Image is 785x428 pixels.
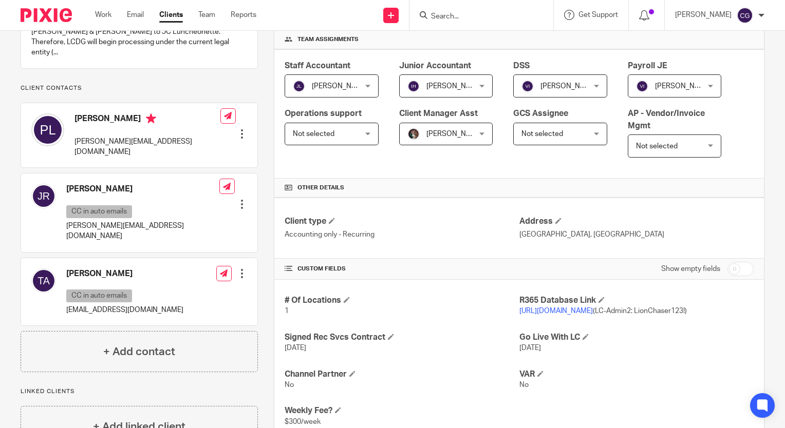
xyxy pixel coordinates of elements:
p: Accounting only - Recurring [285,229,519,240]
span: (LC-Admin2: LionChaser123!) [519,307,687,315]
input: Search [430,12,522,22]
span: GCS Assignee [513,109,568,118]
h4: Client type [285,216,519,227]
img: svg%3E [407,80,420,92]
h4: Weekly Fee? [285,405,519,416]
span: Staff Accountant [285,62,350,70]
img: svg%3E [31,268,56,293]
span: [PERSON_NAME] [426,83,483,90]
span: [PERSON_NAME] [655,83,712,90]
img: svg%3E [31,184,56,208]
span: Junior Accountant [399,62,471,70]
span: Team assignments [297,35,359,44]
img: svg%3E [293,80,305,92]
h4: [PERSON_NAME] [66,268,183,279]
span: [PERSON_NAME] [426,130,483,138]
h4: R365 Database Link [519,295,754,306]
img: Pixie [21,8,72,22]
h4: # Of Locations [285,295,519,306]
img: Profile%20picture%20JUS.JPG [407,128,420,140]
p: CC in auto emails [66,205,132,218]
span: $300/week [285,418,321,425]
a: [URL][DOMAIN_NAME] [519,307,593,315]
h4: Go Live With LC [519,332,754,343]
i: Primary [146,113,156,124]
p: Linked clients [21,387,258,396]
span: Payroll JE [628,62,667,70]
span: Operations support [285,109,362,118]
span: No [519,381,529,388]
h4: [PERSON_NAME] [74,113,220,126]
p: [GEOGRAPHIC_DATA], [GEOGRAPHIC_DATA] [519,229,754,240]
span: Other details [297,184,344,192]
a: Reports [231,10,256,20]
h4: VAR [519,369,754,380]
p: CC in auto emails [66,289,132,302]
span: No [285,381,294,388]
a: Team [198,10,215,20]
h4: Address [519,216,754,227]
span: [PERSON_NAME] [540,83,597,90]
img: svg%3E [31,113,64,146]
h4: Channel Partner [285,369,519,380]
label: Show empty fields [661,264,720,274]
span: Not selected [521,130,563,138]
span: Not selected [293,130,334,138]
h4: Signed Rec Svcs Contract [285,332,519,343]
a: Clients [159,10,183,20]
span: [DATE] [519,344,541,352]
span: AP - Vendor/Invoice Mgmt [628,109,705,129]
span: Client Manager Asst [399,109,478,118]
span: Get Support [578,11,618,18]
span: [PERSON_NAME] [312,83,368,90]
h4: [PERSON_NAME] [66,184,219,194]
p: [PERSON_NAME][EMAIL_ADDRESS][DOMAIN_NAME] [74,137,220,158]
span: Not selected [636,143,678,150]
span: 1 [285,307,289,315]
span: [DATE] [285,344,306,352]
p: [EMAIL_ADDRESS][DOMAIN_NAME] [66,305,183,315]
img: svg%3E [636,80,648,92]
h4: + Add contact [103,344,175,360]
img: svg%3E [737,7,753,24]
h4: CUSTOM FIELDS [285,265,519,273]
img: svg%3E [521,80,534,92]
p: [PERSON_NAME][EMAIL_ADDRESS][DOMAIN_NAME] [66,221,219,242]
p: Client contacts [21,84,258,92]
a: Work [95,10,111,20]
span: DSS [513,62,530,70]
a: Email [127,10,144,20]
p: [PERSON_NAME] [675,10,732,20]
